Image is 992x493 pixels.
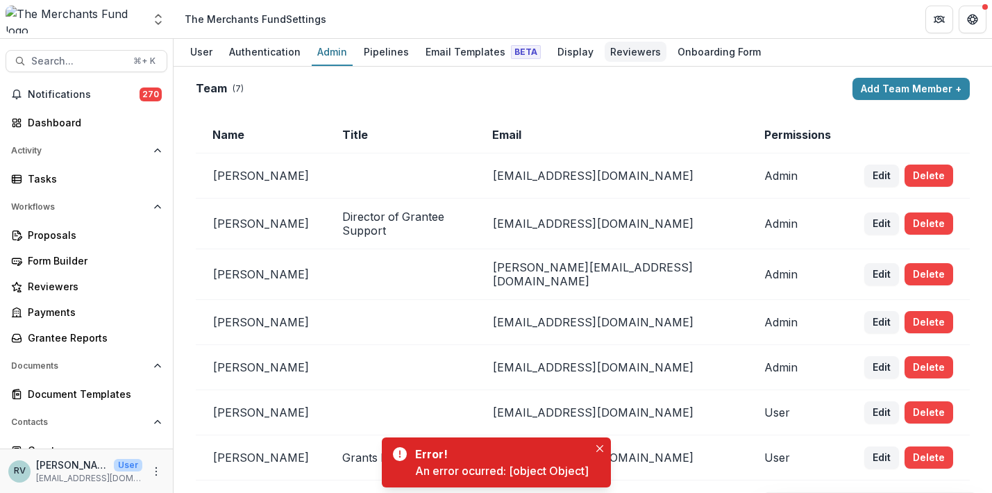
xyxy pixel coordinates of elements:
td: [EMAIL_ADDRESS][DOMAIN_NAME] [476,435,748,481]
div: Payments [28,305,156,319]
button: Open entity switcher [149,6,168,33]
button: Open Activity [6,140,167,162]
a: User [185,39,218,66]
td: [EMAIL_ADDRESS][DOMAIN_NAME] [476,153,748,199]
a: Document Templates [6,383,167,406]
a: Reviewers [6,275,167,298]
div: Admin [312,42,353,62]
td: [PERSON_NAME] [196,390,326,435]
span: Search... [31,56,125,67]
td: [EMAIL_ADDRESS][DOMAIN_NAME] [476,199,748,249]
button: Edit [864,212,899,235]
span: Documents [11,361,148,371]
a: Reviewers [605,39,666,66]
span: Beta [511,45,541,59]
div: User [185,42,218,62]
td: Name [196,117,326,153]
td: Director of Grantee Support [326,199,476,249]
button: Delete [905,311,953,333]
a: Authentication [224,39,306,66]
a: Tasks [6,167,167,190]
td: [EMAIL_ADDRESS][DOMAIN_NAME] [476,390,748,435]
td: [PERSON_NAME] [196,345,326,390]
td: [EMAIL_ADDRESS][DOMAIN_NAME] [476,300,748,345]
div: Dashboard [28,115,156,130]
a: Grantee Reports [6,326,167,349]
button: Notifications270 [6,83,167,106]
a: Form Builder [6,249,167,272]
button: Open Workflows [6,196,167,218]
a: Pipelines [358,39,414,66]
td: Email [476,117,748,153]
div: Onboarding Form [672,42,766,62]
div: Email Templates [420,42,546,62]
td: Admin [748,345,848,390]
td: [PERSON_NAME][EMAIL_ADDRESS][DOMAIN_NAME] [476,249,748,300]
td: Admin [748,300,848,345]
span: Workflows [11,202,148,212]
a: Proposals [6,224,167,246]
span: Activity [11,146,148,156]
a: Onboarding Form [672,39,766,66]
div: Reviewers [605,42,666,62]
div: Rachael Viscidy [14,467,26,476]
a: Grantees [6,439,167,462]
td: [PERSON_NAME] [196,249,326,300]
td: [PERSON_NAME] [196,435,326,481]
button: Edit [864,311,899,333]
div: Document Templates [28,387,156,401]
div: The Merchants Fund Settings [185,12,326,26]
button: Partners [925,6,953,33]
div: ⌘ + K [131,53,158,69]
button: Edit [864,401,899,424]
button: Open Documents [6,355,167,377]
button: Delete [905,212,953,235]
span: 270 [140,87,162,101]
td: User [748,435,848,481]
td: [PERSON_NAME] [196,199,326,249]
p: User [114,459,142,471]
button: Delete [905,263,953,285]
div: An error ocurred: [object Object] [415,462,589,479]
button: Delete [905,446,953,469]
h2: Team [196,82,227,95]
div: Pipelines [358,42,414,62]
span: Contacts [11,417,148,427]
div: Grantees [28,443,156,458]
button: More [148,463,165,480]
button: Search... [6,50,167,72]
td: Admin [748,249,848,300]
button: Open Contacts [6,411,167,433]
button: Edit [864,263,899,285]
button: Delete [905,356,953,378]
p: [EMAIL_ADDRESS][DOMAIN_NAME] [36,472,142,485]
span: Notifications [28,89,140,101]
div: Reviewers [28,279,156,294]
a: Payments [6,301,167,324]
nav: breadcrumb [179,9,332,29]
button: Add Team Member + [852,78,970,100]
a: Admin [312,39,353,66]
div: Error! [415,446,583,462]
button: Close [591,440,608,457]
td: [EMAIL_ADDRESS][DOMAIN_NAME] [476,345,748,390]
div: Tasks [28,172,156,186]
td: Permissions [748,117,848,153]
button: Get Help [959,6,986,33]
p: [PERSON_NAME] [36,458,108,472]
td: Admin [748,153,848,199]
button: Edit [864,165,899,187]
td: [PERSON_NAME] [196,153,326,199]
td: User [748,390,848,435]
button: Delete [905,401,953,424]
td: Title [326,117,476,153]
div: Form Builder [28,253,156,268]
div: Display [552,42,599,62]
div: Proposals [28,228,156,242]
button: Edit [864,356,899,378]
button: Edit [864,446,899,469]
div: Authentication [224,42,306,62]
img: The Merchants Fund logo [6,6,143,33]
td: [PERSON_NAME] [196,300,326,345]
a: Dashboard [6,111,167,134]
